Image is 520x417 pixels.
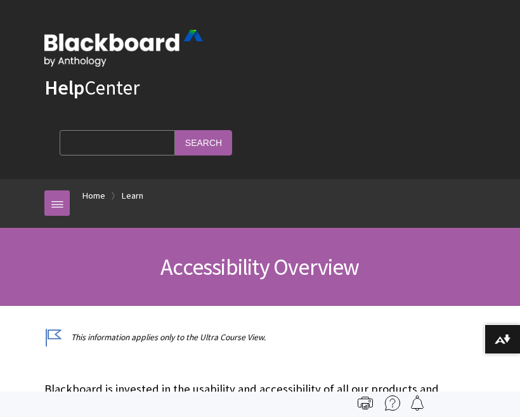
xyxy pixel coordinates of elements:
[122,188,143,204] a: Learn
[175,130,232,155] input: Search
[358,395,373,411] img: Print
[410,395,425,411] img: Follow this page
[44,30,203,67] img: Blackboard by Anthology
[160,253,359,281] span: Accessibility Overview
[44,331,476,343] p: This information applies only to the Ultra Course View.
[44,75,84,100] strong: Help
[385,395,400,411] img: More help
[44,75,140,100] a: HelpCenter
[82,188,105,204] a: Home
